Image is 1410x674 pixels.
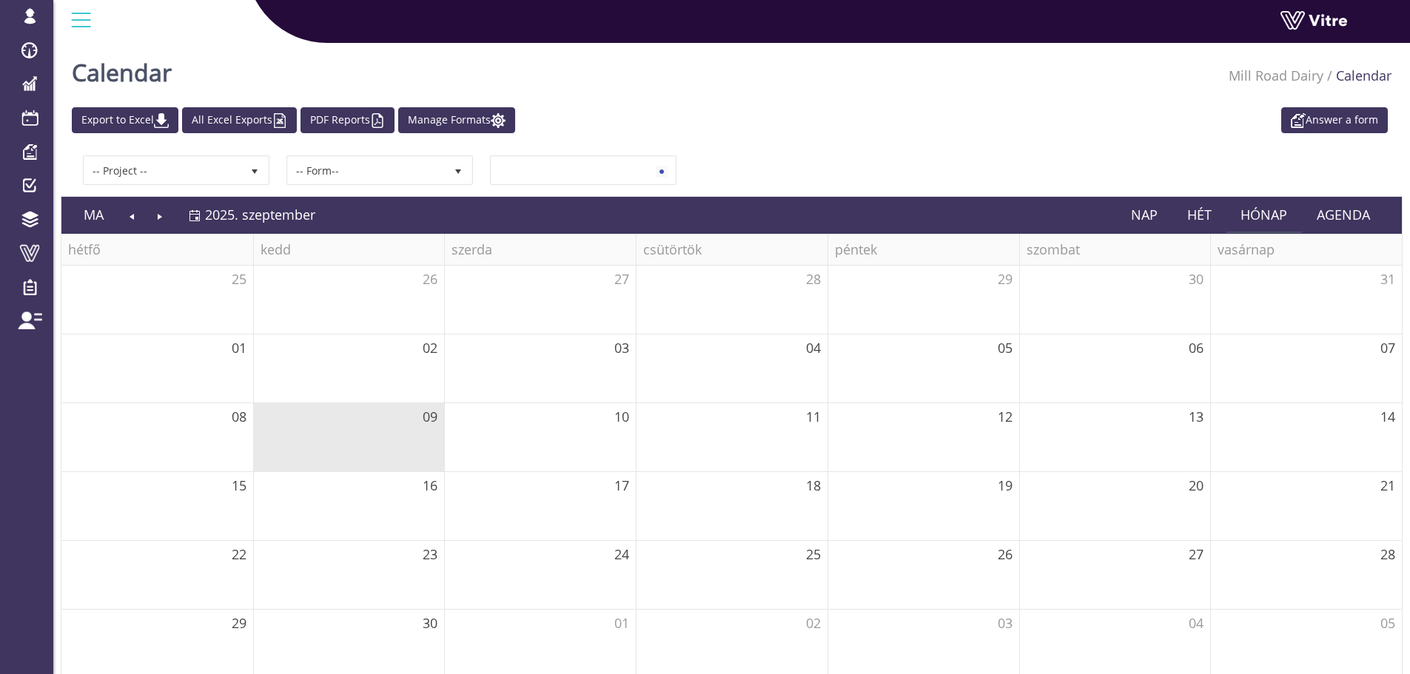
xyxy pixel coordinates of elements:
img: cal_download.png [154,113,169,128]
span: 24 [614,545,629,563]
span: 08 [232,408,246,425]
span: 30 [1189,270,1203,288]
span: 2025. szeptember [205,206,315,223]
span: 05 [998,339,1013,357]
span: -- Project -- [84,157,241,183]
a: Answer a form [1281,107,1388,133]
span: 25 [806,545,821,563]
span: 27 [614,270,629,288]
a: Next [146,198,174,232]
a: 2025. szeptember [189,198,315,232]
span: 02 [423,339,437,357]
span: 10 [614,408,629,425]
th: szerda [444,234,636,266]
span: 26 [998,545,1013,563]
a: All Excel Exports [182,107,297,133]
span: 13 [1189,408,1203,425]
img: cal_settings.png [491,113,506,128]
img: cal_excel.png [272,113,287,128]
span: 23 [423,545,437,563]
span: 06 [1189,339,1203,357]
th: hétfő [61,234,253,266]
span: 16 [423,476,437,494]
img: appointment_white2.png [1291,113,1306,128]
span: 27 [1189,545,1203,563]
span: select [445,157,471,183]
span: 29 [232,614,246,632]
span: 21 [1380,476,1395,494]
span: 19 [998,476,1013,494]
th: kedd [253,234,445,266]
a: nap [1116,198,1172,232]
th: csütörtök [636,234,827,266]
span: 01 [614,614,629,632]
a: Ma [69,198,118,232]
span: 28 [1380,545,1395,563]
span: 30 [423,614,437,632]
a: Manage Formats [398,107,515,133]
h1: Calendar [72,37,172,100]
span: 28 [806,270,821,288]
a: Hónap [1226,198,1303,232]
span: 12 [998,408,1013,425]
a: Export to Excel [72,107,178,133]
span: 22 [232,545,246,563]
span: 31 [1380,270,1395,288]
span: 07 [1380,339,1395,357]
a: PDF Reports [301,107,395,133]
span: 15 [232,476,246,494]
a: Agenda [1302,198,1385,232]
th: vasárnap [1210,234,1402,266]
span: 09 [423,408,437,425]
span: 25 [232,270,246,288]
span: select [241,157,268,183]
span: 02 [806,614,821,632]
span: 20 [1189,476,1203,494]
img: cal_pdf.png [370,113,385,128]
span: -- Form-- [288,157,445,183]
th: szombat [1019,234,1211,266]
span: 18 [806,476,821,494]
span: 03 [614,339,629,357]
th: péntek [827,234,1019,266]
span: 17 [614,476,629,494]
span: 04 [806,339,821,357]
a: Hét [1172,198,1226,232]
span: 01 [232,339,246,357]
span: select [648,157,675,183]
span: 14 [1380,408,1395,425]
a: Previous [118,198,147,232]
span: 04 [1189,614,1203,632]
span: 05 [1380,614,1395,632]
span: 26 [423,270,437,288]
span: 11 [806,408,821,425]
span: 29 [998,270,1013,288]
a: Mill Road Dairy [1229,67,1323,84]
li: Calendar [1323,67,1391,86]
span: 03 [998,614,1013,632]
